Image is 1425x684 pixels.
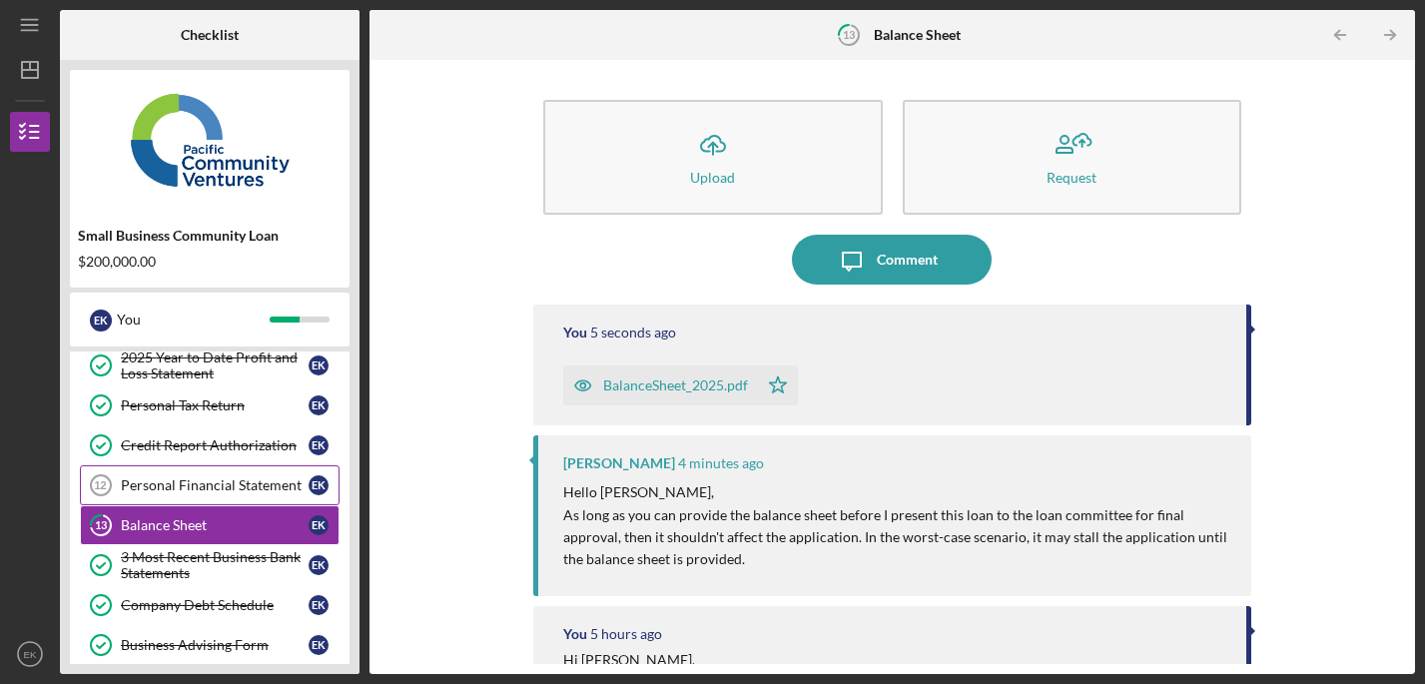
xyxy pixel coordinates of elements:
[309,475,329,495] div: E K
[117,303,270,337] div: You
[70,80,350,200] img: Product logo
[877,235,938,285] div: Comment
[80,385,340,425] a: Personal Tax ReturnEK
[80,425,340,465] a: Credit Report AuthorizationEK
[309,635,329,655] div: E K
[121,549,309,581] div: 3 Most Recent Business Bank Statements
[80,625,340,665] a: Business Advising FormEK
[309,435,329,455] div: E K
[121,637,309,653] div: Business Advising Form
[563,455,675,471] div: [PERSON_NAME]
[1047,170,1096,185] div: Request
[80,345,340,385] a: 2025 Year to Date Profit and Loss StatementEK
[121,477,309,493] div: Personal Financial Statement
[309,355,329,375] div: E K
[309,515,329,535] div: E K
[80,505,340,545] a: 13Balance SheetEK
[121,397,309,413] div: Personal Tax Return
[309,395,329,415] div: E K
[603,377,748,393] div: BalanceSheet_2025.pdf
[690,170,735,185] div: Upload
[309,595,329,615] div: E K
[874,27,961,43] b: Balance Sheet
[90,310,112,332] div: E K
[121,349,309,381] div: 2025 Year to Date Profit and Loss Statement
[10,634,50,674] button: EK
[78,228,342,244] div: Small Business Community Loan
[563,504,1231,571] p: As long as you can provide the balance sheet before I present this loan to the loan committee for...
[590,626,662,642] time: 2025-09-24 17:15
[543,100,882,215] button: Upload
[678,455,764,471] time: 2025-09-24 22:01
[563,365,798,405] button: BalanceSheet_2025.pdf
[80,585,340,625] a: Company Debt ScheduleEK
[563,325,587,341] div: You
[181,27,239,43] b: Checklist
[309,555,329,575] div: E K
[121,437,309,453] div: Credit Report Authorization
[563,626,587,642] div: You
[590,325,676,341] time: 2025-09-24 22:05
[121,597,309,613] div: Company Debt Schedule
[80,545,340,585] a: 3 Most Recent Business Bank StatementsEK
[78,254,342,270] div: $200,000.00
[80,465,340,505] a: 12Personal Financial StatementEK
[843,28,855,41] tspan: 13
[24,649,37,660] text: EK
[792,235,992,285] button: Comment
[121,517,309,533] div: Balance Sheet
[95,519,107,532] tspan: 13
[94,479,106,491] tspan: 12
[903,100,1241,215] button: Request
[563,481,1231,503] p: Hello [PERSON_NAME],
